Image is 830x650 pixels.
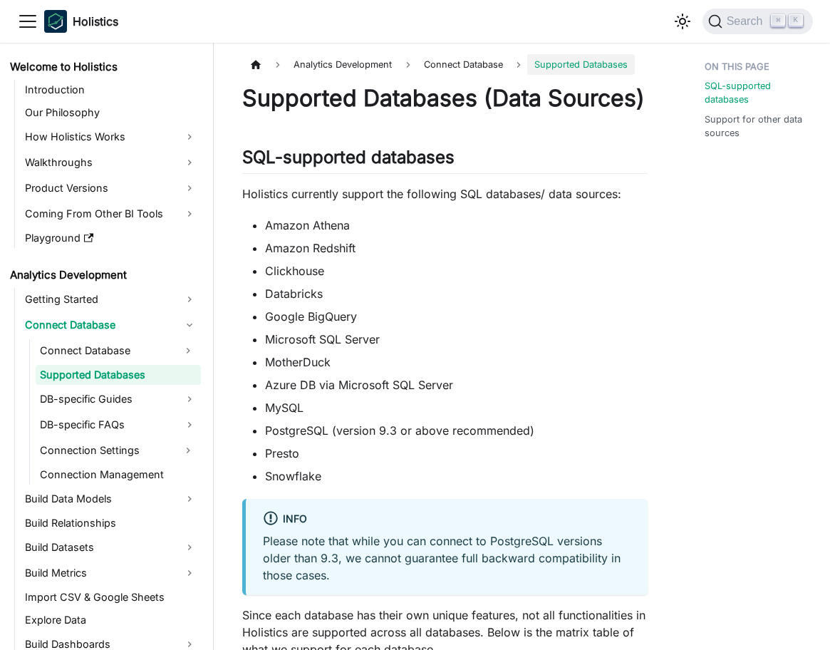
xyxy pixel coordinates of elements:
a: Connect Database [36,339,175,362]
a: Our Philosophy [21,103,201,123]
h2: SQL-supported databases [242,147,648,174]
a: Introduction [21,80,201,100]
a: DB-specific FAQs [36,413,201,436]
a: Supported Databases [36,365,201,385]
a: Playground [21,228,201,248]
a: HolisticsHolistics [44,10,118,33]
a: How Holistics Works [21,125,201,148]
a: Connection Settings [36,439,175,462]
li: Google BigQuery [265,308,648,325]
p: Please note that while you can connect to PostgreSQL versions older than 9.3, we cannot guarantee... [263,532,631,584]
button: Search (Command+K) [702,9,813,34]
a: Explore Data [21,610,201,630]
a: Connection Management [36,465,201,485]
span: Search [722,15,772,28]
h1: Supported Databases (Data Sources) [242,84,648,113]
kbd: K [789,14,803,27]
li: MotherDuck [265,354,648,371]
a: Build Relationships [21,513,201,533]
b: Holistics [73,13,118,30]
a: Build Metrics [21,562,201,584]
a: Welcome to Holistics [6,57,201,77]
nav: Breadcrumbs [242,54,648,75]
li: Microsoft SQL Server [265,331,648,348]
li: Amazon Athena [265,217,648,234]
a: Analytics Development [6,265,201,285]
li: PostgreSQL (version 9.3 or above recommended) [265,422,648,439]
a: Home page [242,54,269,75]
button: Expand sidebar category 'Connect Database' [175,339,201,362]
button: Expand sidebar category 'Connection Settings' [175,439,201,462]
a: Support for other data sources [705,113,807,140]
div: info [263,510,631,529]
a: Coming From Other BI Tools [21,202,201,225]
span: Analytics Development [286,54,399,75]
a: Connect Database [21,314,201,336]
a: Walkthroughs [21,151,201,174]
a: SQL-supported databases [705,79,807,106]
a: Import CSV & Google Sheets [21,587,201,607]
li: Presto [265,445,648,462]
a: Product Versions [21,177,201,200]
li: Clickhouse [265,262,648,279]
button: Switch between dark and light mode (currently light mode) [671,10,694,33]
a: Build Datasets [21,536,201,559]
button: Toggle navigation bar [17,11,38,32]
li: Snowflake [265,468,648,485]
p: Holistics currently support the following SQL databases/ data sources: [242,185,648,202]
li: Amazon Redshift [265,239,648,257]
span: Connect Database [417,54,510,75]
img: Holistics [44,10,67,33]
li: Azure DB via Microsoft SQL Server [265,376,648,393]
a: DB-specific Guides [36,388,201,411]
a: Getting Started [21,288,201,311]
span: Supported Databases [527,54,635,75]
li: MySQL [265,399,648,416]
kbd: ⌘ [771,14,785,27]
a: Build Data Models [21,488,201,510]
li: Databricks [265,285,648,302]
